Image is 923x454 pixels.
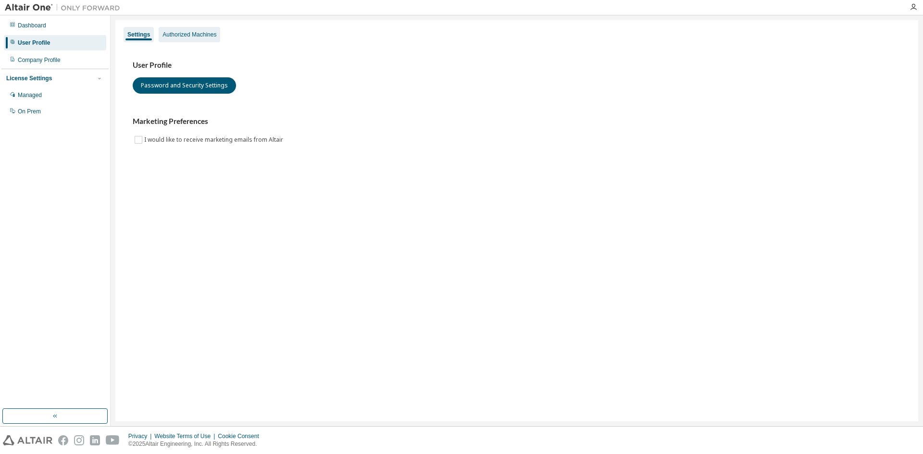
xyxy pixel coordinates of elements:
label: I would like to receive marketing emails from Altair [144,134,285,146]
img: altair_logo.svg [3,435,52,445]
div: On Prem [18,108,41,115]
img: instagram.svg [74,435,84,445]
div: User Profile [18,39,50,47]
h3: User Profile [133,61,901,70]
div: Company Profile [18,56,61,64]
div: Privacy [128,432,154,440]
img: facebook.svg [58,435,68,445]
div: Cookie Consent [218,432,264,440]
img: Altair One [5,3,125,12]
div: Website Terms of Use [154,432,218,440]
button: Password and Security Settings [133,77,236,94]
div: Authorized Machines [162,31,216,38]
h3: Marketing Preferences [133,117,901,126]
img: linkedin.svg [90,435,100,445]
img: youtube.svg [106,435,120,445]
div: License Settings [6,74,52,82]
div: Settings [127,31,150,38]
div: Dashboard [18,22,46,29]
p: © 2025 Altair Engineering, Inc. All Rights Reserved. [128,440,265,448]
div: Managed [18,91,42,99]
